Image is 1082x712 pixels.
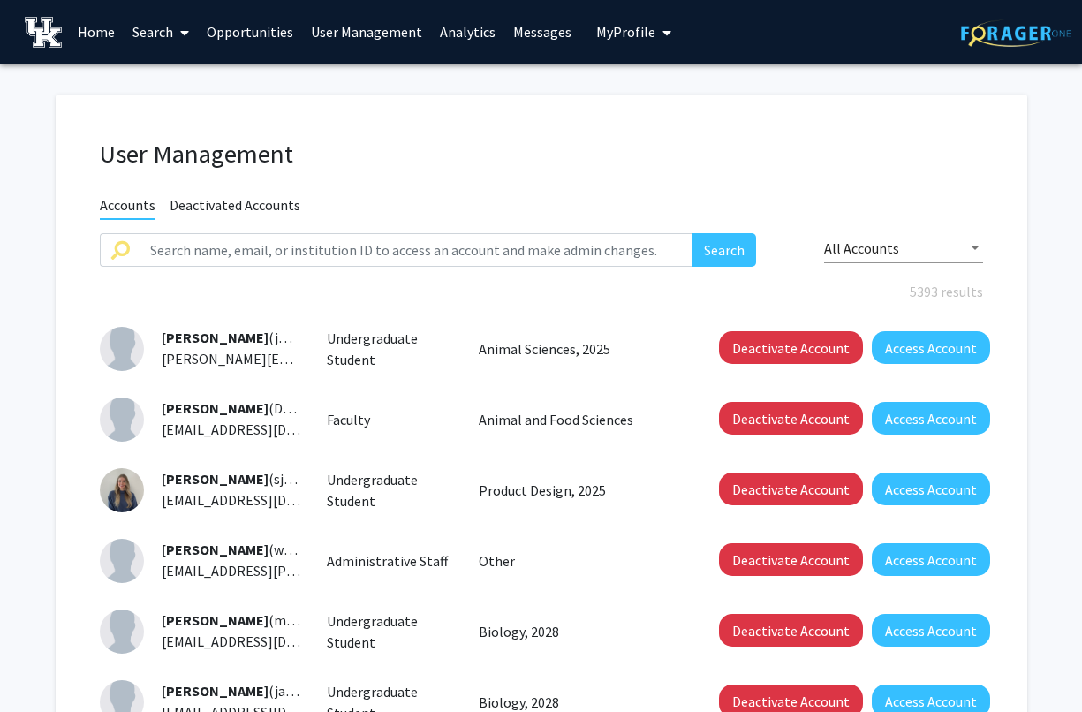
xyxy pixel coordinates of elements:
[170,196,300,218] span: Deactivated Accounts
[314,328,465,370] div: Undergraduate Student
[140,233,693,267] input: Search name, email, or institution ID to access an account and make admin changes.
[162,399,269,417] span: [PERSON_NAME]
[198,1,302,63] a: Opportunities
[162,491,377,509] span: [EMAIL_ADDRESS][DOMAIN_NAME]
[100,610,144,654] img: Profile Picture
[872,402,990,435] button: Access Account
[719,402,863,435] button: Deactivate Account
[162,329,326,346] span: (jmfl245)
[479,550,680,572] p: Other
[162,682,326,700] span: (jaab231)
[162,420,377,438] span: [EMAIL_ADDRESS][DOMAIN_NAME]
[719,543,863,576] button: Deactivate Account
[100,398,144,442] img: Profile Picture
[13,632,75,699] iframe: Chat
[479,621,680,642] p: Biology, 2028
[100,468,144,512] img: Profile Picture
[25,17,63,48] img: University of Kentucky Logo
[719,473,863,505] button: Deactivate Account
[872,614,990,647] button: Access Account
[100,196,155,220] span: Accounts
[162,562,482,579] span: [EMAIL_ADDRESS][PERSON_NAME][DOMAIN_NAME]
[314,409,465,430] div: Faculty
[124,1,198,63] a: Search
[479,409,680,430] p: Animal and Food Sciences
[162,611,327,629] span: (mab293)
[719,331,863,364] button: Deactivate Account
[479,338,680,360] p: Animal Sciences, 2025
[87,281,996,302] div: 5393 results
[162,329,269,346] span: [PERSON_NAME]
[69,1,124,63] a: Home
[302,1,431,63] a: User Management
[162,470,323,488] span: (sjaa222)
[162,399,331,417] span: (DAARON)
[162,541,269,558] span: [PERSON_NAME]
[162,470,269,488] span: [PERSON_NAME]
[961,19,1071,47] img: ForagerOne Logo
[162,682,269,700] span: [PERSON_NAME]
[100,139,983,170] h1: User Management
[719,614,863,647] button: Deactivate Account
[162,350,482,367] span: [PERSON_NAME][EMAIL_ADDRESS][DOMAIN_NAME]
[162,541,329,558] span: (waaaro0)
[100,327,144,371] img: Profile Picture
[692,233,756,267] button: Search
[872,331,990,364] button: Access Account
[162,632,377,650] span: [EMAIL_ADDRESS][DOMAIN_NAME]
[824,239,899,257] span: All Accounts
[100,539,144,583] img: Profile Picture
[872,543,990,576] button: Access Account
[431,1,504,63] a: Analytics
[314,469,465,511] div: Undergraduate Student
[596,23,655,41] span: My Profile
[314,550,465,572] div: Administrative Staff
[314,610,465,653] div: Undergraduate Student
[479,480,680,501] p: Product Design, 2025
[162,611,269,629] span: [PERSON_NAME]
[504,1,580,63] a: Messages
[872,473,990,505] button: Access Account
